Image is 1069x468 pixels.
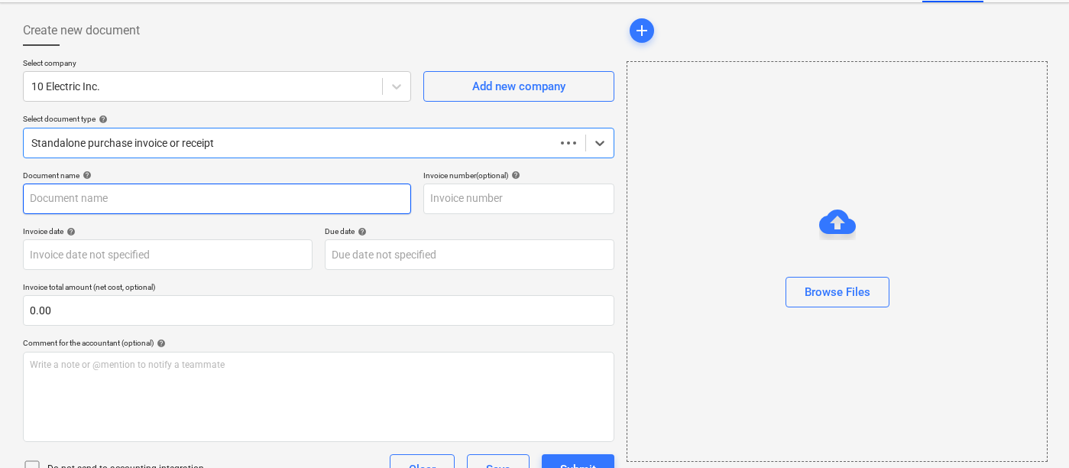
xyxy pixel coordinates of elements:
[627,61,1048,462] div: Browse Files
[633,21,651,40] span: add
[355,227,367,236] span: help
[805,282,870,302] div: Browse Files
[23,58,411,71] p: Select company
[23,114,614,124] div: Select document type
[786,277,889,307] button: Browse Files
[96,115,108,124] span: help
[23,282,614,295] p: Invoice total amount (net cost, optional)
[23,338,614,348] div: Comment for the accountant (optional)
[79,171,92,180] span: help
[154,339,166,348] span: help
[23,226,313,236] div: Invoice date
[23,295,614,326] input: Invoice total amount (net cost, optional)
[325,226,614,236] div: Due date
[23,171,411,180] div: Document name
[423,171,614,180] div: Invoice number (optional)
[993,395,1069,468] iframe: Chat Widget
[23,184,411,214] input: Document name
[23,239,313,270] input: Invoice date not specified
[423,184,614,214] input: Invoice number
[472,76,565,96] div: Add new company
[23,21,140,40] span: Create new document
[63,227,76,236] span: help
[508,171,520,180] span: help
[423,71,614,102] button: Add new company
[325,239,614,270] input: Due date not specified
